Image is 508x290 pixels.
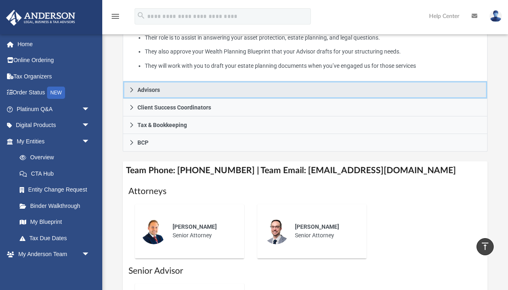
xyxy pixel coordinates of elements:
[137,122,187,128] span: Tax & Bookkeeping
[11,230,102,246] a: Tax Due Dates
[6,85,102,101] a: Order StatusNEW
[11,182,102,198] a: Entity Change Request
[128,185,482,197] h1: Attorneys
[11,214,98,230] a: My Blueprint
[123,134,488,152] a: BCP
[13,21,20,28] img: website_grey.svg
[6,117,102,134] a: Digital Productsarrow_drop_down
[477,238,494,255] a: vertical_align_top
[82,246,98,263] span: arrow_drop_down
[6,246,98,263] a: My Anderson Teamarrow_drop_down
[81,47,88,54] img: tab_keywords_by_traffic_grey.svg
[23,13,40,20] div: v 4.0.25
[289,217,361,245] div: Senior Attorney
[21,21,90,28] div: Domain: [DOMAIN_NAME]
[490,10,502,22] img: User Pic
[13,13,20,20] img: logo_orange.svg
[295,223,339,230] span: [PERSON_NAME]
[47,87,65,99] div: NEW
[6,52,102,69] a: Online Ordering
[82,101,98,118] span: arrow_drop_down
[82,133,98,150] span: arrow_drop_down
[263,218,289,244] img: thumbnail
[110,11,120,21] i: menu
[145,33,482,43] li: Their role is to assist in answering your asset protection, estate planning, and legal questions.
[6,68,102,85] a: Tax Organizers
[137,105,211,110] span: Client Success Coordinators
[129,4,482,71] p: What My Attorneys & Paralegals Do:
[11,165,102,182] a: CTA Hub
[137,11,146,20] i: search
[123,81,488,99] a: Advisors
[141,218,167,244] img: thumbnail
[480,241,490,251] i: vertical_align_top
[128,265,482,277] h1: Senior Advisor
[123,161,488,180] h4: Team Phone: [PHONE_NUMBER] | Team Email: [EMAIL_ADDRESS][DOMAIN_NAME]
[90,48,138,54] div: Keywords by Traffic
[31,48,73,54] div: Domain Overview
[82,117,98,134] span: arrow_drop_down
[137,87,160,93] span: Advisors
[110,16,120,21] a: menu
[22,47,29,54] img: tab_domain_overview_orange.svg
[6,101,102,117] a: Platinum Q&Aarrow_drop_down
[145,61,482,71] li: They will work with you to draft your estate planning documents when you’ve engaged us for those ...
[11,262,94,279] a: My Anderson Team
[4,10,78,26] img: Anderson Advisors Platinum Portal
[6,36,102,52] a: Home
[167,217,238,245] div: Senior Attorney
[145,47,482,57] li: They also approve your Wealth Planning Blueprint that your Advisor drafts for your structuring ne...
[123,116,488,134] a: Tax & Bookkeeping
[173,223,217,230] span: [PERSON_NAME]
[11,149,102,166] a: Overview
[6,133,102,149] a: My Entitiesarrow_drop_down
[137,140,148,145] span: BCP
[123,99,488,116] a: Client Success Coordinators
[11,198,102,214] a: Binder Walkthrough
